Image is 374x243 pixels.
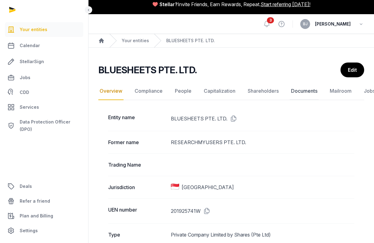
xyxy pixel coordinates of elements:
a: Compliance [133,82,164,100]
dd: 201925741W [171,206,354,216]
span: Calendar [20,42,40,49]
a: Documents [290,82,319,100]
a: Edit [341,63,364,77]
a: Your entities [122,38,149,44]
span: Settings [20,227,38,234]
dd: BLUESHEETS PTE. LTD. [171,114,354,124]
a: Mailroom [329,82,353,100]
span: 3 [267,17,274,23]
span: Data Protection Officer (DPO) [20,118,81,133]
span: CDD [20,89,29,96]
span: StellarSign [20,58,44,65]
dd: RESEARCHMYUSERS PTE. LTD. [171,139,354,146]
span: Deals [20,183,32,190]
a: Refer a friend [5,194,83,209]
a: People [174,82,193,100]
dt: Jurisdiction [108,184,166,191]
dd: Private Company Limited by Shares (Pte Ltd) [171,231,354,238]
dt: Type [108,231,166,238]
span: Services [20,103,39,111]
a: BLUESHEETS PTE. LTD. [166,38,215,44]
a: Services [5,100,83,115]
nav: Breadcrumb [89,34,374,48]
span: Your entities [20,26,47,33]
span: [PERSON_NAME] [315,20,351,28]
span: Refer a friend [20,197,50,205]
a: StellarSign [5,54,83,69]
dt: Entity name [108,114,166,124]
dt: Former name [108,139,166,146]
a: Shareholders [246,82,280,100]
a: Settings [5,223,83,238]
a: Capitalization [203,82,237,100]
a: CDD [5,86,83,99]
a: Jobs [5,70,83,85]
a: Start referring [DATE]! [261,1,310,8]
span: Jobs [20,74,30,81]
button: BJ [300,19,310,29]
a: Overview [98,82,124,100]
iframe: Chat Widget [263,172,374,243]
span: Plan and Billing [20,212,53,220]
a: Plan and Billing [5,209,83,223]
a: Calendar [5,38,83,53]
dt: UEN number [108,206,166,216]
a: Deals [5,179,83,194]
span: BJ [303,22,308,26]
a: Data Protection Officer (DPO) [5,116,83,136]
dt: Trading Name [108,161,166,168]
nav: Tabs [98,82,364,100]
a: Your entities [5,22,83,37]
span: Stellar? [159,1,178,8]
span: [GEOGRAPHIC_DATA] [182,184,234,191]
h2: BLUESHEETS PTE. LTD. [98,64,197,75]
